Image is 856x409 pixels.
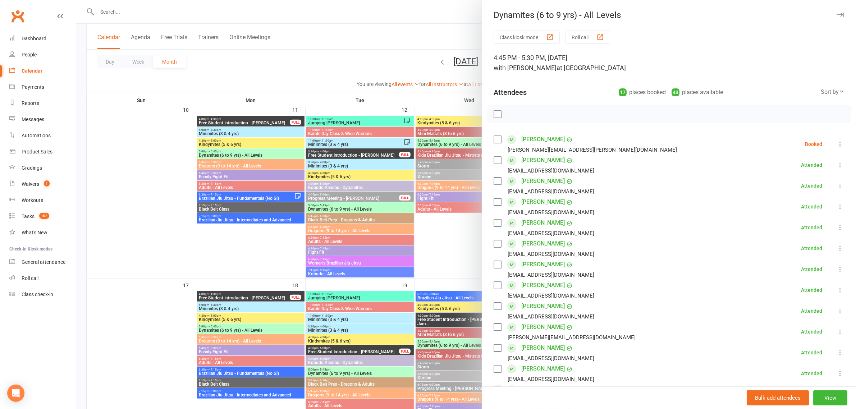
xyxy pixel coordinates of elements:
[521,155,565,166] a: [PERSON_NAME]
[557,64,626,72] span: at [GEOGRAPHIC_DATA]
[508,249,594,259] div: [EMAIL_ADDRESS][DOMAIN_NAME]
[9,270,76,286] a: Roll call
[9,31,76,47] a: Dashboard
[508,291,594,300] div: [EMAIL_ADDRESS][DOMAIN_NAME]
[508,374,594,384] div: [EMAIL_ADDRESS][DOMAIN_NAME]
[521,259,565,270] a: [PERSON_NAME]
[821,87,844,97] div: Sort by
[9,160,76,176] a: Gradings
[22,116,44,122] div: Messages
[9,144,76,160] a: Product Sales
[508,166,594,175] div: [EMAIL_ADDRESS][DOMAIN_NAME]
[22,291,53,297] div: Class check-in
[22,36,46,41] div: Dashboard
[22,68,42,74] div: Calendar
[22,84,44,90] div: Payments
[801,308,822,313] div: Attended
[521,196,565,208] a: [PERSON_NAME]
[9,208,76,225] a: Tasks 102
[805,142,822,147] div: Booked
[9,95,76,111] a: Reports
[22,259,65,265] div: General attendance
[801,204,822,209] div: Attended
[9,47,76,63] a: People
[619,87,666,97] div: places booked
[672,88,679,96] div: 43
[494,53,844,73] div: 4:45 PM - 5:30 PM, [DATE]
[508,312,594,321] div: [EMAIL_ADDRESS][DOMAIN_NAME]
[494,87,527,97] div: Attendees
[801,329,822,334] div: Attended
[521,363,565,374] a: [PERSON_NAME]
[22,165,42,171] div: Gradings
[9,79,76,95] a: Payments
[508,229,594,238] div: [EMAIL_ADDRESS][DOMAIN_NAME]
[22,52,37,58] div: People
[508,145,677,155] div: [PERSON_NAME][EMAIL_ADDRESS][PERSON_NAME][DOMAIN_NAME]
[9,254,76,270] a: General attendance kiosk mode
[508,270,594,280] div: [EMAIL_ADDRESS][DOMAIN_NAME]
[801,350,822,355] div: Attended
[22,149,52,155] div: Product Sales
[22,197,43,203] div: Workouts
[22,133,51,138] div: Automations
[619,88,627,96] div: 17
[9,128,76,144] a: Automations
[521,384,565,395] a: [PERSON_NAME]
[22,181,39,187] div: Waivers
[494,31,560,44] button: Class kiosk mode
[482,10,856,20] div: Dynamites (6 to 9 yrs) - All Levels
[9,225,76,241] a: What's New
[672,87,723,97] div: places available
[9,7,27,25] a: Clubworx
[747,390,809,405] button: Bulk add attendees
[801,267,822,272] div: Attended
[494,64,557,72] span: with [PERSON_NAME]
[521,342,565,354] a: [PERSON_NAME]
[566,31,610,44] button: Roll call
[22,230,47,235] div: What's New
[22,100,39,106] div: Reports
[22,275,38,281] div: Roll call
[813,390,847,405] button: View
[9,63,76,79] a: Calendar
[521,300,565,312] a: [PERSON_NAME]
[801,183,822,188] div: Attended
[508,354,594,363] div: [EMAIL_ADDRESS][DOMAIN_NAME]
[521,175,565,187] a: [PERSON_NAME]
[9,111,76,128] a: Messages
[801,162,822,167] div: Attended
[9,286,76,303] a: Class kiosk mode
[508,187,594,196] div: [EMAIL_ADDRESS][DOMAIN_NAME]
[521,321,565,333] a: [PERSON_NAME]
[39,213,49,219] span: 102
[508,208,594,217] div: [EMAIL_ADDRESS][DOMAIN_NAME]
[521,238,565,249] a: [PERSON_NAME]
[521,134,565,145] a: [PERSON_NAME]
[801,225,822,230] div: Attended
[801,246,822,251] div: Attended
[9,192,76,208] a: Workouts
[7,385,24,402] div: Open Intercom Messenger
[801,288,822,293] div: Attended
[9,176,76,192] a: Waivers 1
[521,280,565,291] a: [PERSON_NAME]
[44,180,50,187] span: 1
[521,217,565,229] a: [PERSON_NAME]
[22,213,35,219] div: Tasks
[801,371,822,376] div: Attended
[508,333,636,342] div: [PERSON_NAME][EMAIL_ADDRESS][DOMAIN_NAME]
